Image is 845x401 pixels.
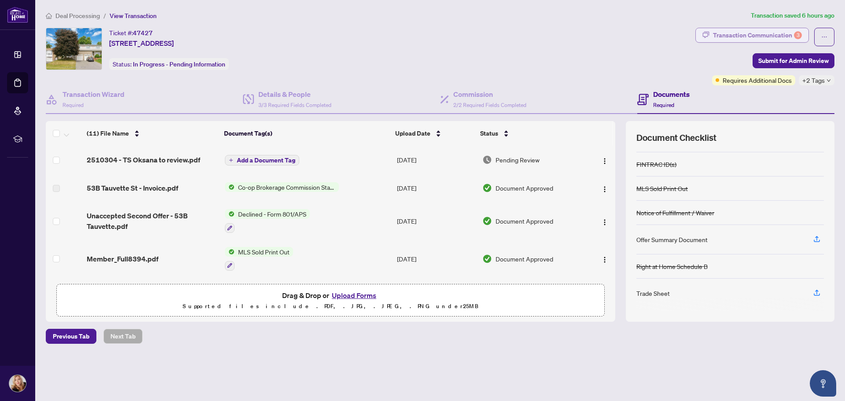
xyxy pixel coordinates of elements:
span: View Transaction [110,12,157,20]
img: Logo [601,186,608,193]
td: [DATE] [393,146,479,174]
img: Status Icon [225,209,235,219]
img: Document Status [482,183,492,193]
div: Status: [109,58,229,70]
span: Document Approved [496,183,553,193]
span: Unaccepted Second Offer - 53B Tauvette.pdf [87,210,217,232]
div: FINTRAC ID(s) [636,159,676,169]
img: logo [7,7,28,23]
td: [DATE] [393,174,479,202]
td: [DATE] [393,202,479,240]
span: Required [62,102,84,108]
button: Transaction Communication3 [695,28,809,43]
span: Pending Review [496,155,540,165]
button: Open asap [810,370,836,397]
span: In Progress - Pending Information [133,60,225,68]
span: plus [229,158,233,162]
span: [STREET_ADDRESS] [109,38,174,48]
td: [DATE] [393,240,479,278]
span: (11) File Name [87,129,129,138]
span: Drag & Drop or [282,290,379,301]
span: MLS Sold Print Out [235,247,293,257]
span: ellipsis [821,34,827,40]
button: Status IconDeclined - Form 801/APS [225,209,310,233]
div: Notice of Fulfillment / Waiver [636,208,714,217]
img: IMG-X12251614_1.jpg [46,28,102,70]
img: Logo [601,256,608,263]
span: Previous Tab [53,329,89,343]
button: Upload Forms [329,290,379,301]
button: Submit for Admin Review [753,53,834,68]
span: Co-op Brokerage Commission Statement [235,182,339,192]
div: 3 [794,31,802,39]
div: Transaction Communication [713,28,802,42]
button: Logo [598,214,612,228]
span: Document Approved [496,216,553,226]
img: Logo [601,158,608,165]
td: [DATE] [393,278,479,316]
span: 2/2 Required Fields Completed [453,102,526,108]
span: 53B Tauvette St - Invoice.pdf [87,183,178,193]
span: Member_Full8394.pdf [87,254,158,264]
button: Next Tab [103,329,143,344]
span: 2510304 - TS Oksana to review.pdf [87,155,200,165]
button: Logo [598,153,612,167]
img: Status Icon [225,247,235,257]
button: Add a Document Tag [225,155,299,166]
h4: Documents [653,89,690,99]
div: Right at Home Schedule B [636,261,708,271]
th: Upload Date [392,121,477,146]
span: Upload Date [395,129,430,138]
img: Status Icon [225,182,235,192]
button: Status IconMLS Sold Print Out [225,247,293,271]
span: Add a Document Tag [237,157,295,163]
div: Trade Sheet [636,288,670,298]
span: +2 Tags [802,75,825,85]
article: Transaction saved 6 hours ago [751,11,834,21]
span: home [46,13,52,19]
th: (11) File Name [83,121,220,146]
span: Requires Additional Docs [723,75,792,85]
li: / [103,11,106,21]
span: 47427 [133,29,153,37]
button: Previous Tab [46,329,96,344]
img: Profile Icon [9,375,26,392]
span: 3/3 Required Fields Completed [258,102,331,108]
span: Drag & Drop orUpload FormsSupported files include .PDF, .JPG, .JPEG, .PNG under25MB [57,284,604,317]
button: Logo [598,252,612,266]
span: Document Approved [496,254,553,264]
span: Status [480,129,498,138]
img: Logo [601,219,608,226]
button: Logo [598,181,612,195]
span: Required [653,102,674,108]
img: Document Status [482,254,492,264]
h4: Details & People [258,89,331,99]
button: Add a Document Tag [225,155,299,166]
button: Status IconCo-op Brokerage Commission Statement [225,182,339,192]
div: Offer Summary Document [636,235,708,244]
span: Submit for Admin Review [758,54,829,68]
img: Document Status [482,216,492,226]
span: down [827,78,831,83]
span: Document Checklist [636,132,716,144]
span: Deal Processing [55,12,100,20]
th: Document Tag(s) [220,121,392,146]
th: Status [477,121,583,146]
div: MLS Sold Print Out [636,184,688,193]
h4: Transaction Wizard [62,89,125,99]
span: Declined - Form 801/APS [235,209,310,219]
h4: Commission [453,89,526,99]
p: Supported files include .PDF, .JPG, .JPEG, .PNG under 25 MB [62,301,599,312]
img: Document Status [482,155,492,165]
div: Ticket #: [109,28,153,38]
